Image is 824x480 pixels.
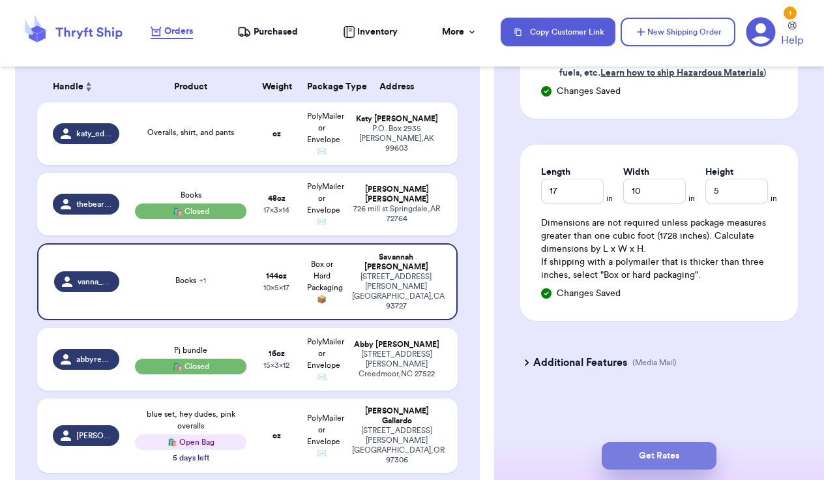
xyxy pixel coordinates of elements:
div: Dimensions are not required unless package measures greater than one cubic foot (1728 inches). Ca... [541,217,777,282]
div: 5 days left [173,453,209,463]
p: (Media Mail) [632,357,677,368]
a: Learn how to ship Hazardous Materials [600,68,763,78]
span: blue set, hey dudes, pink overalls [147,410,235,430]
span: [PERSON_NAME] [76,430,112,441]
p: If shipping with a polymailer that is thicker than three inches, select "Box or hard packaging". [541,256,777,282]
a: Help [781,22,803,48]
strong: oz [272,130,281,138]
strong: 144 oz [266,272,287,280]
span: + 1 [199,277,206,284]
span: in [771,193,777,203]
label: Length [541,166,570,179]
div: [STREET_ADDRESS][PERSON_NAME] Creedmoor , NC 27522 [352,350,441,379]
div: [STREET_ADDRESS][PERSON_NAME] [GEOGRAPHIC_DATA] , CA 93727 [352,272,440,311]
h3: Additional Features [533,355,627,370]
span: PolyMailer or Envelope ✉️ [307,183,344,226]
label: Width [623,166,649,179]
span: abbyrenejohnson [76,354,112,365]
a: Inventory [343,25,398,38]
span: Inventory [357,25,398,38]
div: 1 [784,7,797,20]
span: Handle [53,80,83,94]
button: Copy Customer Link [501,18,615,46]
span: Books [175,277,206,284]
span: 17 x 3 x 14 [263,206,289,214]
strong: 16 oz [269,350,285,357]
div: Savannah [PERSON_NAME] [352,252,440,272]
span: katy_edens [76,128,112,139]
th: Product [127,71,254,102]
span: in [688,193,695,203]
div: 🛍️ Closed [135,203,246,219]
span: Books [181,191,201,199]
span: Pj bundle [174,346,207,354]
strong: oz [272,432,281,440]
span: 15 x 3 x 12 [263,361,289,369]
span: Purchased [254,25,298,38]
div: [PERSON_NAME] [PERSON_NAME] [352,185,441,204]
th: Weight [254,71,299,102]
strong: 48 oz [268,194,286,202]
th: Address [344,71,457,102]
div: 🛍️ Open Bag [135,434,246,450]
div: [PERSON_NAME] Gallardo [352,406,441,426]
span: in [606,193,613,203]
span: PolyMailer or Envelope ✉️ [307,338,344,381]
a: Purchased [237,25,298,38]
span: Box or Hard Packaging 📦 [307,260,343,303]
label: Height [705,166,733,179]
div: Abby [PERSON_NAME] [352,340,441,350]
div: 726 mill st Springdale , AR 72764 [352,204,441,224]
a: 1 [746,17,776,47]
button: Sort ascending [83,79,94,95]
span: vanna_the_ordinary [78,277,112,287]
span: thebeargooseco [76,199,112,209]
span: 10 x 5 x 17 [263,284,289,292]
span: Changes Saved [557,287,621,300]
div: More [442,25,477,38]
th: Package Type [299,71,344,102]
button: Get Rates [602,442,716,470]
span: PolyMailer or Envelope ✉️ [307,414,344,457]
span: PolyMailer or Envelope ✉️ [307,112,344,155]
div: 🛍️ Closed [135,359,246,374]
div: P.O. Box 2935 [PERSON_NAME] , AK 99603 [352,124,441,153]
a: Orders [151,25,193,39]
span: Orders [164,25,193,38]
span: Changes Saved [557,85,621,98]
button: New Shipping Order [621,18,735,46]
span: Help [781,33,803,48]
div: Katy [PERSON_NAME] [352,114,441,124]
span: Overalls, shirt, and pants [147,128,234,136]
div: [STREET_ADDRESS][PERSON_NAME] [GEOGRAPHIC_DATA] , OR 97306 [352,426,441,465]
